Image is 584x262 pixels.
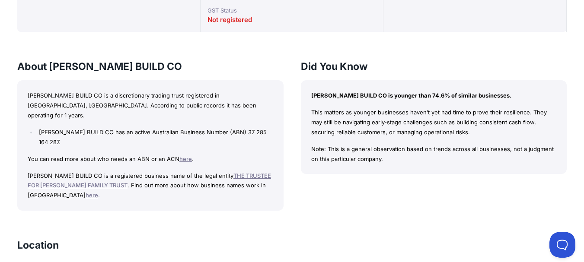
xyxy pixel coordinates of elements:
p: [PERSON_NAME] BUILD CO is younger than 74.6% of similar businesses. [311,91,557,101]
h3: Did You Know [301,60,567,73]
span: Not registered [207,16,252,24]
p: [PERSON_NAME] BUILD CO is a discretionary trading trust registered in [GEOGRAPHIC_DATA], [GEOGRAP... [28,91,273,120]
p: You can read more about who needs an ABN or an ACN . [28,154,273,164]
a: here [86,192,98,199]
li: [PERSON_NAME] BUILD CO has an active Australian Business Number (ABN) 37 285 164 287. [37,127,273,147]
div: GST Status [207,6,377,15]
a: here [179,155,192,162]
h3: Location [17,238,59,252]
h3: About [PERSON_NAME] BUILD CO [17,60,284,73]
p: This matters as younger businesses haven’t yet had time to prove their resilience. They may still... [311,107,557,137]
iframe: Toggle Customer Support [549,232,575,258]
p: [PERSON_NAME] BUILD CO is a registered business name of the legal entity . Find out more about ho... [28,171,273,200]
p: Note: This is a general observation based on trends across all businesses, not a judgment on this... [311,144,557,164]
